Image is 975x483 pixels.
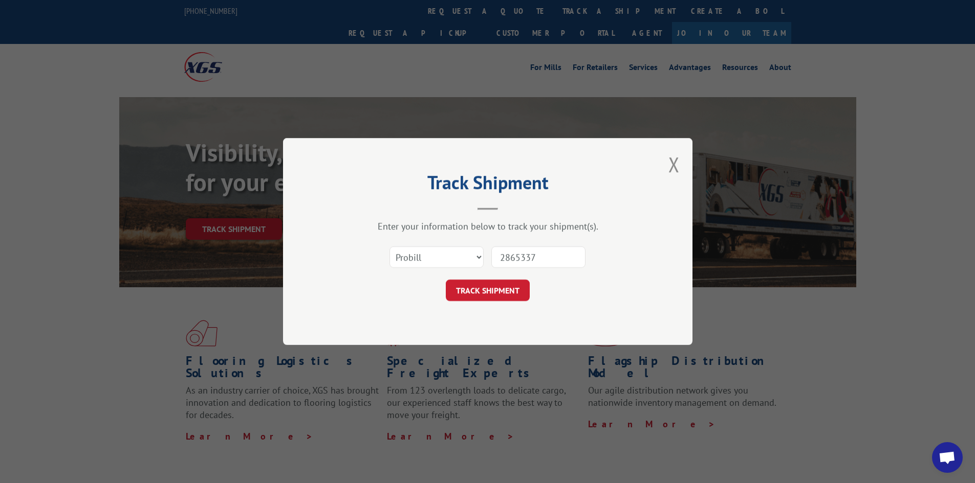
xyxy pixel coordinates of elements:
[668,151,680,178] button: Close modal
[446,280,530,301] button: TRACK SHIPMENT
[334,175,641,195] h2: Track Shipment
[334,220,641,232] div: Enter your information below to track your shipment(s).
[932,442,963,473] div: Open chat
[491,246,586,268] input: Number(s)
